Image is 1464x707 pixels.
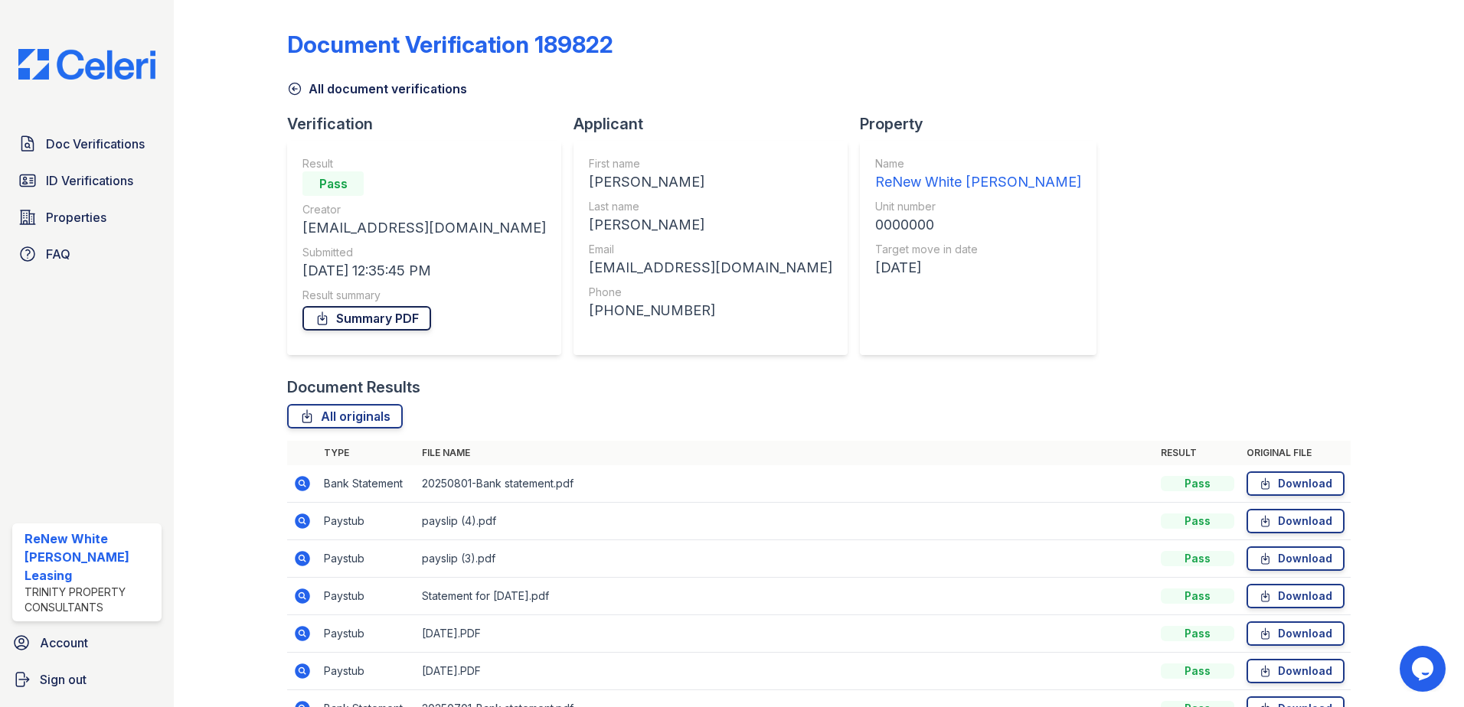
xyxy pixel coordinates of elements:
[875,242,1081,257] div: Target move in date
[1161,588,1234,604] div: Pass
[6,49,168,80] img: CE_Logo_Blue-a8612792a0a2168367f1c8372b55b34899dd931a85d93a1a3d3e32e68fde9ad4.png
[6,627,168,658] a: Account
[416,465,1155,503] td: 20250801-Bank statement.pdf
[1161,476,1234,491] div: Pass
[302,217,546,239] div: [EMAIL_ADDRESS][DOMAIN_NAME]
[416,503,1155,540] td: payslip (4).pdf
[302,245,546,260] div: Submitted
[318,578,416,615] td: Paystub
[318,441,416,465] th: Type
[46,208,106,226] span: Properties
[12,129,162,159] a: Doc Verifications
[287,404,403,428] a: All originals
[12,202,162,233] a: Properties
[318,503,416,540] td: Paystub
[875,171,1081,193] div: ReNew White [PERSON_NAME]
[25,529,155,585] div: ReNew White [PERSON_NAME] Leasing
[416,441,1155,465] th: File name
[1247,584,1345,608] a: Download
[12,165,162,196] a: ID Verifications
[416,653,1155,690] td: [DATE].PDF
[40,634,88,652] span: Account
[302,202,546,217] div: Creator
[46,135,145,153] span: Doc Verifications
[1240,441,1351,465] th: Original file
[589,214,832,236] div: [PERSON_NAME]
[875,156,1081,171] div: Name
[875,214,1081,236] div: 0000000
[1155,441,1240,465] th: Result
[589,257,832,279] div: [EMAIL_ADDRESS][DOMAIN_NAME]
[302,306,431,331] a: Summary PDF
[302,156,546,171] div: Result
[318,615,416,653] td: Paystub
[1161,626,1234,641] div: Pass
[589,285,832,300] div: Phone
[318,465,416,503] td: Bank Statement
[416,578,1155,615] td: Statement for [DATE].pdf
[318,653,416,690] td: Paystub
[1161,663,1234,679] div: Pass
[875,156,1081,193] a: Name ReNew White [PERSON_NAME]
[46,171,133,190] span: ID Verifications
[875,199,1081,214] div: Unit number
[416,615,1155,653] td: [DATE].PDF
[1247,471,1345,496] a: Download
[287,80,467,98] a: All document verifications
[1161,551,1234,566] div: Pass
[318,540,416,578] td: Paystub
[40,670,87,689] span: Sign out
[287,376,420,398] div: Document Results
[302,260,546,282] div: [DATE] 12:35:45 PM
[1247,659,1345,683] a: Download
[589,199,832,214] div: Last name
[46,245,70,263] span: FAQ
[589,242,832,257] div: Email
[6,664,168,695] a: Sign out
[574,113,860,135] div: Applicant
[25,585,155,615] div: Trinity Property Consultants
[302,288,546,303] div: Result summary
[1247,509,1345,533] a: Download
[1161,513,1234,529] div: Pass
[302,171,364,196] div: Pass
[1247,621,1345,646] a: Download
[589,300,832,321] div: [PHONE_NUMBER]
[589,156,832,171] div: First name
[1400,646,1449,692] iframe: chat widget
[875,257,1081,279] div: [DATE]
[860,113,1109,135] div: Property
[287,113,574,135] div: Verification
[416,540,1155,578] td: payslip (3).pdf
[12,239,162,269] a: FAQ
[287,31,613,58] div: Document Verification 189822
[589,171,832,193] div: [PERSON_NAME]
[1247,546,1345,571] a: Download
